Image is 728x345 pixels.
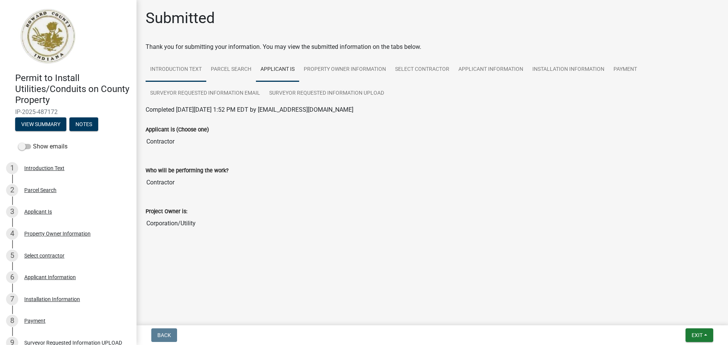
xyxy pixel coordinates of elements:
label: Project Owner is: [146,209,187,214]
div: Select contractor [24,253,64,258]
div: Applicant Information [24,275,76,280]
div: Introduction Text [24,165,64,171]
a: Select contractor [391,58,454,82]
div: Property Owner Information [24,231,91,236]
div: 5 [6,250,18,262]
label: Applicant is (Choose one) [146,127,209,133]
div: Installation Information [24,297,80,302]
div: Parcel Search [24,187,56,193]
wm-modal-confirm: Notes [69,122,98,128]
a: Payment [609,58,642,82]
img: Howard County, Indiana [15,8,80,65]
div: 6 [6,271,18,283]
button: Exit [686,328,713,342]
a: Installation Information [528,58,609,82]
a: Surveyor Requested Information UPLOAD [265,81,389,106]
a: Surveyor REQUESTED Information Email [146,81,265,106]
div: 2 [6,184,18,196]
a: Applicant Information [454,58,528,82]
span: Exit [692,332,703,338]
button: Back [151,328,177,342]
h4: Permit to Install Utilities/Conduits on County Property [15,73,130,105]
a: Introduction Text [146,58,206,82]
div: 8 [6,315,18,327]
div: 1 [6,162,18,174]
a: Parcel Search [206,58,256,82]
div: 4 [6,228,18,240]
wm-modal-confirm: Summary [15,122,66,128]
button: View Summary [15,117,66,131]
div: 3 [6,206,18,218]
span: Completed [DATE][DATE] 1:52 PM EDT by [EMAIL_ADDRESS][DOMAIN_NAME] [146,106,353,113]
div: Applicant Is [24,209,52,214]
a: Applicant Is [256,58,299,82]
label: Who will be performing the work? [146,168,229,173]
a: Property Owner Information [299,58,391,82]
span: IP-2025-487172 [15,108,121,116]
h1: Submitted [146,9,215,27]
span: Back [157,332,171,338]
div: Payment [24,318,45,323]
button: Notes [69,117,98,131]
div: Thank you for submitting your information. You may view the submitted information on the tabs below. [146,42,719,52]
div: 7 [6,293,18,305]
label: Show emails [18,142,67,151]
